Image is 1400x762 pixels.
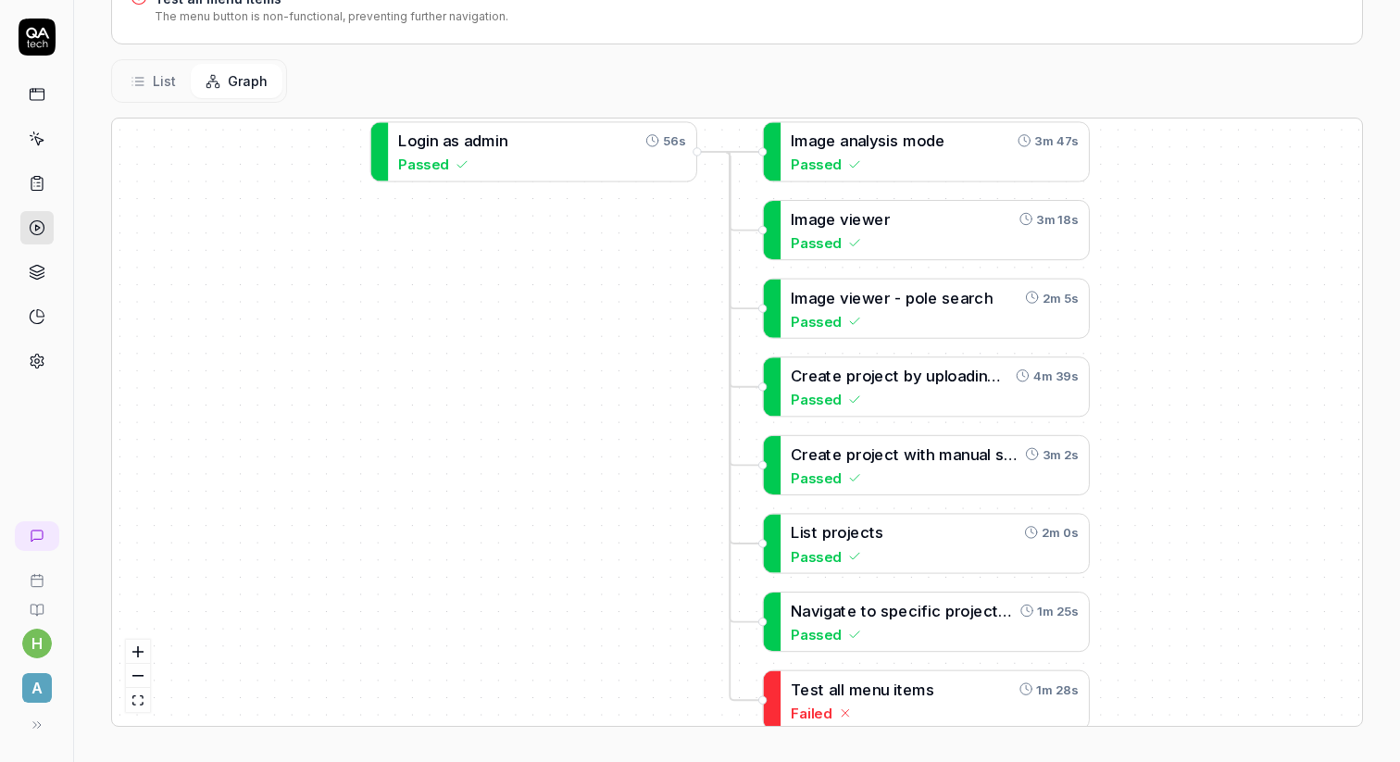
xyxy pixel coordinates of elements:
span: i [800,523,804,542]
span: o [960,602,969,620]
div: React Flow controls [126,640,150,712]
span: j [970,602,974,620]
div: Createprojectbyuploadingfi4m 39sPassed [763,356,1090,417]
span: d [966,367,975,385]
span: a [802,602,810,620]
time: 56s [663,131,686,150]
a: New conversation [15,521,59,551]
span: e [874,288,883,306]
span: i [426,131,430,150]
span: e [832,445,842,464]
span: c [884,445,894,464]
span: Passed [791,389,841,409]
span: j [871,445,875,464]
span: p [822,523,831,542]
span: t [826,367,832,385]
button: Graph [191,64,282,98]
button: zoom out [126,664,150,688]
span: u [970,445,979,464]
span: a [953,445,961,464]
a: Imageviewer3m 18sPassed [763,200,1090,260]
span: o [407,131,417,150]
span: e [874,445,883,464]
span: e [973,602,982,620]
span: t [819,680,825,698]
time: 3m 18s [1036,210,1079,229]
span: s [875,523,883,542]
span: A [22,673,52,703]
span: e [950,288,959,306]
a: Navigatetospecificprojectfr1m 25sPassed [763,592,1090,652]
span: s [810,680,819,698]
span: p [846,445,856,464]
span: e [852,210,861,229]
span: a [840,131,848,150]
a: Loginasadmin56sPassed [370,121,697,181]
span: List [153,71,176,91]
span: s [995,445,1018,464]
span: i [849,288,853,306]
span: v [811,602,819,620]
span: m [903,131,917,150]
span: a [960,288,969,306]
span: e [850,523,859,542]
time: 1m 25s [1037,602,1079,620]
span: Passed [791,545,841,566]
span: c [974,288,983,306]
span: a [832,602,841,620]
span: e [826,131,835,150]
span: w [862,210,875,229]
span: i [1008,367,1012,385]
span: o [862,445,871,464]
span: r [856,367,862,385]
span: n [430,131,438,150]
span: a [857,131,866,150]
span: s [451,131,459,150]
span: a [829,680,837,698]
span: m [849,680,863,698]
a: Documentation [7,588,66,618]
span: t [897,680,904,698]
button: fit view [126,688,150,712]
a: Imageanalysismode3m 47sPassed [763,121,1090,181]
div: Createprojectwithmanualsize3m 2sPassed [763,435,1090,495]
span: c [931,602,941,620]
span: i [894,680,897,698]
span: r [884,288,891,306]
span: l [924,288,928,306]
a: Book a call with us [7,558,66,588]
time: 4m 39s [1033,367,1079,385]
span: Passed [791,468,841,488]
span: c [884,367,894,385]
span: o [947,367,956,385]
span: f [1001,367,1007,385]
span: a [808,288,817,306]
span: Passed [791,624,841,644]
span: t [869,523,876,542]
span: e [832,367,842,385]
span: i [849,210,853,229]
span: c [860,523,869,542]
span: e [935,131,944,150]
a: Testallmenuitems1m 28sFailed [763,670,1090,731]
span: r [1009,602,1016,620]
span: g [817,131,826,150]
span: u [926,367,934,385]
span: I [791,288,794,306]
span: s [942,288,950,306]
span: g [817,210,826,229]
span: v [840,288,848,306]
span: a [818,445,826,464]
span: e [826,210,835,229]
span: m [912,680,926,698]
span: Passed [791,232,841,253]
time: 2m 5s [1043,288,1079,306]
span: e [874,367,883,385]
span: a [957,367,966,385]
time: 3m 2s [1043,445,1079,464]
span: i [886,131,890,150]
span: i [917,445,920,464]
